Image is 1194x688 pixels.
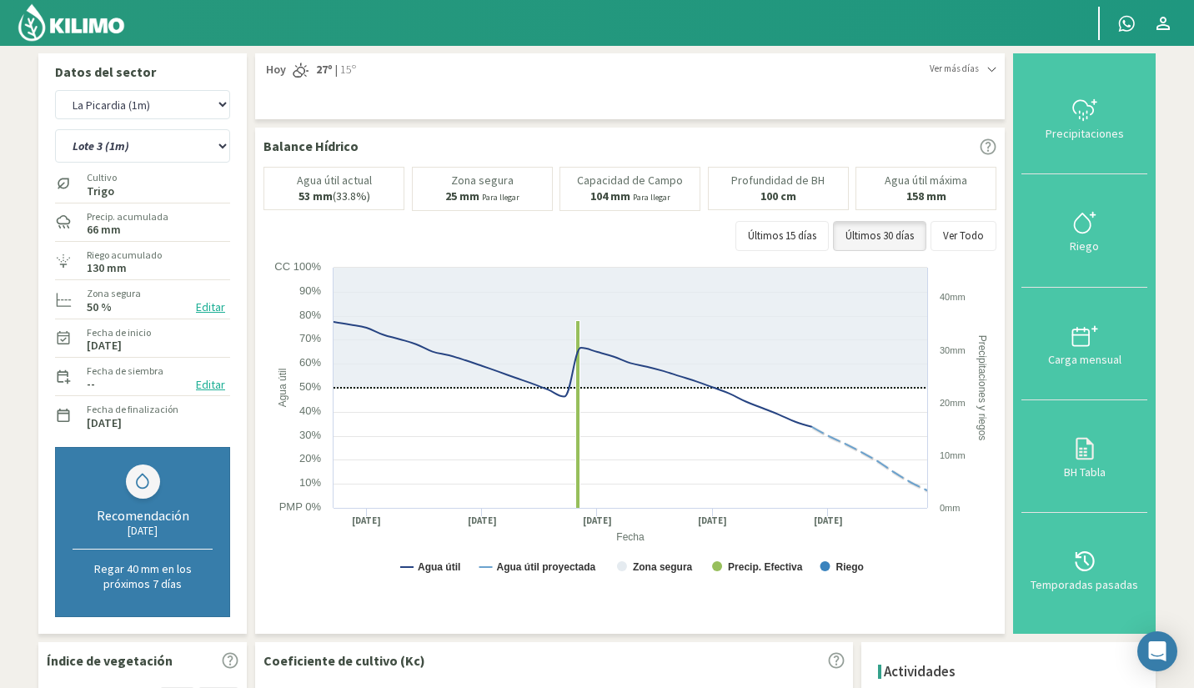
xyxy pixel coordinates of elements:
button: Editar [191,298,230,317]
button: BH Tabla [1021,400,1147,513]
text: [DATE] [352,515,381,527]
button: Ver Todo [931,221,996,251]
div: Riego [1026,240,1142,252]
p: Capacidad de Campo [577,174,683,187]
text: 10mm [940,450,966,460]
button: Últimos 15 días [735,221,829,251]
span: Hoy [263,62,286,78]
label: [DATE] [87,418,122,429]
text: 90% [299,284,321,297]
text: CC 100% [274,260,321,273]
p: Datos del sector [55,62,230,82]
button: Riego [1021,174,1147,287]
label: Riego acumulado [87,248,162,263]
p: (33.8%) [298,190,370,203]
img: Kilimo [17,3,126,43]
text: Agua útil proyectada [497,561,596,573]
text: Agua útil [277,368,288,407]
span: 15º [338,62,356,78]
p: Índice de vegetación [47,650,173,670]
text: [DATE] [583,515,612,527]
div: Temporadas pasadas [1026,579,1142,590]
button: Carga mensual [1021,288,1147,400]
div: Open Intercom Messenger [1137,631,1177,671]
label: 50 % [87,302,112,313]
p: Coeficiente de cultivo (Kc) [263,650,425,670]
label: [DATE] [87,340,122,351]
text: [DATE] [698,515,727,527]
text: Fecha [616,531,645,543]
small: Para llegar [633,192,670,203]
label: Trigo [87,186,117,197]
p: Agua útil actual [297,174,372,187]
text: PMP 0% [279,500,322,513]
text: 20% [299,452,321,465]
text: 30mm [940,345,966,355]
label: Zona segura [87,286,141,301]
span: Ver más días [930,62,979,76]
h4: Actividades [884,664,956,680]
text: 40mm [940,292,966,302]
div: Precipitaciones [1026,128,1142,139]
span: | [335,62,338,78]
button: Editar [191,375,230,394]
button: Temporadas pasadas [1021,513,1147,625]
label: Cultivo [87,170,117,185]
label: -- [87,379,95,389]
text: 10% [299,476,321,489]
p: Agua útil máxima [885,174,967,187]
text: Riego [835,561,863,573]
label: 130 mm [87,263,127,274]
text: 30% [299,429,321,441]
text: Agua útil [418,561,460,573]
p: Profundidad de BH [731,174,825,187]
text: Precip. Efectiva [728,561,803,573]
b: 104 mm [590,188,630,203]
b: 53 mm [298,188,333,203]
p: Balance Hídrico [263,136,359,156]
div: BH Tabla [1026,466,1142,478]
small: Para llegar [482,192,519,203]
text: 40% [299,404,321,417]
div: Recomendación [73,507,213,524]
b: 158 mm [906,188,946,203]
text: [DATE] [468,515,497,527]
text: 0mm [940,503,960,513]
text: 50% [299,380,321,393]
strong: 27º [316,62,333,77]
b: 25 mm [445,188,479,203]
text: 20mm [940,398,966,408]
label: Fecha de inicio [87,325,151,340]
div: Carga mensual [1026,354,1142,365]
button: Precipitaciones [1021,62,1147,174]
text: 80% [299,309,321,321]
text: [DATE] [814,515,843,527]
text: Zona segura [633,561,693,573]
text: 70% [299,332,321,344]
text: 60% [299,356,321,369]
b: 100 cm [760,188,796,203]
label: Fecha de finalización [87,402,178,417]
div: [DATE] [73,524,213,538]
label: Precip. acumulada [87,209,168,224]
p: Regar 40 mm en los próximos 7 días [73,561,213,591]
label: Fecha de siembra [87,364,163,379]
label: 66 mm [87,224,121,235]
button: Últimos 30 días [833,221,926,251]
text: Precipitaciones y riegos [976,334,988,440]
p: Zona segura [451,174,514,187]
